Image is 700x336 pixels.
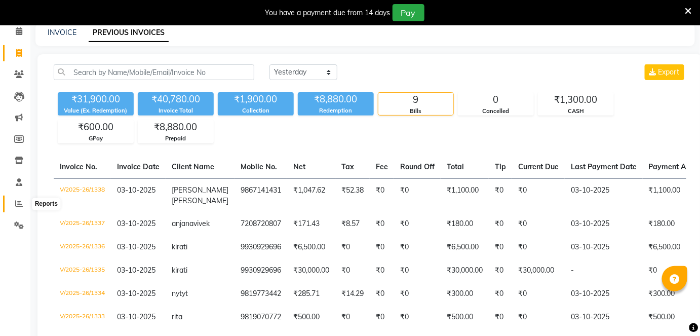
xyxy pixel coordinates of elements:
[138,134,213,143] div: Prepaid
[32,198,60,210] div: Reports
[218,106,294,115] div: Collection
[512,236,565,259] td: ₹0
[235,282,287,306] td: 9819773442
[370,259,394,282] td: ₹0
[538,93,613,107] div: ₹1,300.00
[394,236,441,259] td: ₹0
[335,259,370,282] td: ₹0
[54,282,111,306] td: V/2025-26/1334
[172,185,228,195] span: [PERSON_NAME]
[335,212,370,236] td: ₹8.57
[393,4,424,21] button: Pay
[394,212,441,236] td: ₹0
[218,92,294,106] div: ₹1,900.00
[117,242,155,251] span: 03-10-2025
[378,93,453,107] div: 9
[489,178,512,212] td: ₹0
[394,259,441,282] td: ₹0
[58,134,133,143] div: GPay
[458,107,533,116] div: Cancelled
[378,107,453,116] div: Bills
[298,92,374,106] div: ₹8,880.00
[400,162,435,171] span: Round Off
[287,212,335,236] td: ₹171.43
[117,162,160,171] span: Invoice Date
[394,178,441,212] td: ₹0
[54,64,254,80] input: Search by Name/Mobile/Email/Invoice No
[235,306,287,329] td: 9819070772
[335,178,370,212] td: ₹52.38
[495,162,506,171] span: Tip
[512,259,565,282] td: ₹30,000.00
[441,282,489,306] td: ₹300.00
[489,282,512,306] td: ₹0
[182,289,188,298] span: yt
[565,306,643,329] td: 03-10-2025
[287,236,335,259] td: ₹6,500.00
[370,212,394,236] td: ₹0
[138,120,213,134] div: ₹8,880.00
[287,306,335,329] td: ₹500.00
[512,178,565,212] td: ₹0
[518,162,559,171] span: Current Due
[370,282,394,306] td: ₹0
[394,282,441,306] td: ₹0
[265,8,391,18] div: You have a payment due from 14 days
[172,219,193,228] span: anjana
[370,306,394,329] td: ₹0
[235,236,287,259] td: 9930929696
[489,306,512,329] td: ₹0
[370,178,394,212] td: ₹0
[172,289,182,298] span: nyt
[172,162,214,171] span: Client Name
[370,236,394,259] td: ₹0
[58,92,134,106] div: ₹31,900.00
[512,212,565,236] td: ₹0
[441,236,489,259] td: ₹6,500.00
[54,178,111,212] td: V/2025-26/1338
[54,306,111,329] td: V/2025-26/1333
[335,282,370,306] td: ₹14.29
[441,259,489,282] td: ₹30,000.00
[54,212,111,236] td: V/2025-26/1337
[538,107,613,116] div: CASH
[565,236,643,259] td: 03-10-2025
[138,106,214,115] div: Invoice Total
[565,178,643,212] td: 03-10-2025
[565,259,643,282] td: -
[235,212,287,236] td: 7208720807
[298,106,374,115] div: Redemption
[172,266,187,275] span: kirati
[60,162,97,171] span: Invoice No.
[335,236,370,259] td: ₹0
[48,28,76,37] a: INVOICE
[138,92,214,106] div: ₹40,780.00
[172,312,182,321] span: rita
[489,259,512,282] td: ₹0
[172,242,187,251] span: kirati
[512,282,565,306] td: ₹0
[565,212,643,236] td: 03-10-2025
[287,259,335,282] td: ₹30,000.00
[193,219,210,228] span: vivek
[287,178,335,212] td: ₹1,047.62
[645,64,684,80] button: Export
[117,312,155,321] span: 03-10-2025
[235,178,287,212] td: 9867141431
[235,259,287,282] td: 9930929696
[335,306,370,329] td: ₹0
[117,185,155,195] span: 03-10-2025
[241,162,277,171] span: Mobile No.
[89,24,169,42] a: PREVIOUS INVOICES
[172,196,228,205] span: [PERSON_NAME]
[293,162,305,171] span: Net
[458,93,533,107] div: 0
[117,219,155,228] span: 03-10-2025
[117,289,155,298] span: 03-10-2025
[489,236,512,259] td: ₹0
[565,282,643,306] td: 03-10-2025
[341,162,354,171] span: Tax
[571,162,637,171] span: Last Payment Date
[489,212,512,236] td: ₹0
[447,162,464,171] span: Total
